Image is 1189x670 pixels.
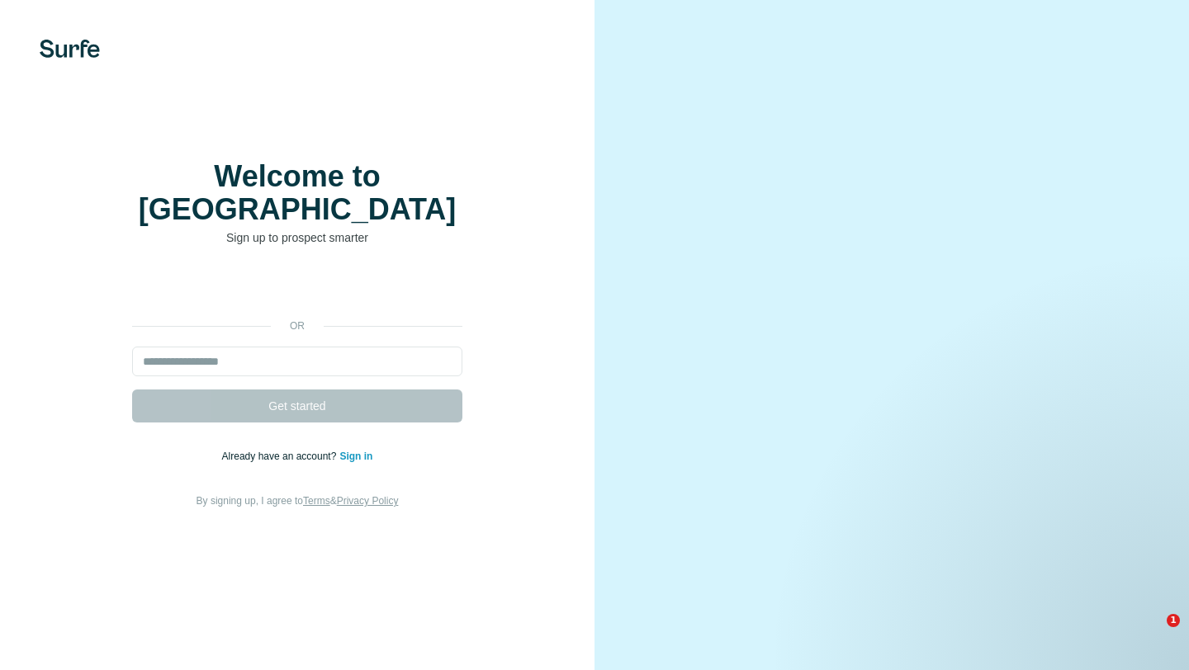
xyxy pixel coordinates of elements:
[339,451,372,462] a: Sign in
[124,271,471,307] iframe: Sign in with Google Button
[337,495,399,507] a: Privacy Policy
[222,451,340,462] span: Already have an account?
[271,318,324,333] p: or
[132,160,462,226] h1: Welcome to [GEOGRAPHIC_DATA]
[1167,614,1180,627] span: 1
[303,495,330,507] a: Terms
[132,229,462,246] p: Sign up to prospect smarter
[1133,614,1172,653] iframe: Intercom live chat
[197,495,399,507] span: By signing up, I agree to &
[40,40,100,58] img: Surfe's logo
